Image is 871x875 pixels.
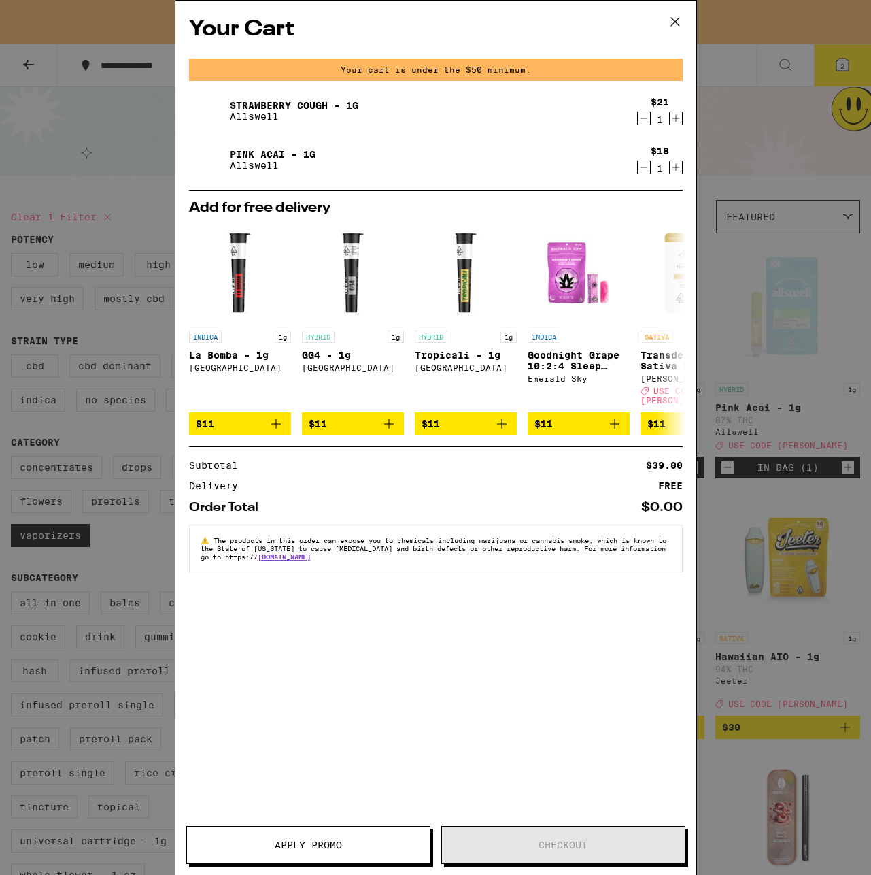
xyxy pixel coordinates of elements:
h2: Your Cart [189,14,683,45]
a: Open page for La Bomba - 1g from Fog City Farms [189,222,291,412]
div: $18 [651,146,669,156]
div: Your cart is under the $50 minimum. [189,59,683,81]
p: HYBRID [302,331,335,343]
span: The products in this order can expose you to chemicals including marijuana or cannabis smoke, whi... [201,536,666,561]
a: Open page for Tropicali - 1g from Fog City Farms [415,222,517,412]
span: $11 [647,418,666,429]
span: $11 [534,418,553,429]
button: Add to bag [302,412,404,435]
p: Goodnight Grape 10:2:4 Sleep Gummies [528,350,630,372]
img: Mary's Medicinals - Transdermal THC Sativa Patch [641,222,742,324]
p: Allswell [230,160,315,171]
button: Decrement [637,112,651,125]
img: Fog City Farms - Tropicali - 1g [415,222,517,324]
img: Fog City Farms - GG4 - 1g [302,222,404,324]
div: Subtotal [189,461,247,470]
a: Strawberry Cough - 1g [230,100,358,111]
span: $11 [422,418,440,429]
p: 1g [388,331,404,343]
img: Emerald Sky - Goodnight Grape 10:2:4 Sleep Gummies [528,222,630,324]
div: $0.00 [641,501,683,514]
a: Open page for Transdermal THC Sativa Patch from Mary's Medicinals [641,222,742,412]
img: Pink Acai - 1g [189,141,227,179]
p: HYBRID [415,331,447,343]
div: $39.00 [646,461,683,470]
span: Checkout [539,840,587,850]
div: 1 [651,114,669,125]
div: [GEOGRAPHIC_DATA] [415,363,517,372]
img: Fog City Farms - La Bomba - 1g [189,222,291,324]
button: Add to bag [415,412,517,435]
span: ⚠️ [201,536,214,544]
a: Pink Acai - 1g [230,149,315,160]
a: Open page for Goodnight Grape 10:2:4 Sleep Gummies from Emerald Sky [528,222,630,412]
button: Increment [669,161,683,174]
span: $11 [196,418,214,429]
div: 1 [651,163,669,174]
button: Add to bag [528,412,630,435]
p: INDICA [528,331,560,343]
span: Hi. Need any help? [8,10,98,20]
button: Checkout [441,826,685,864]
img: Strawberry Cough - 1g [189,92,227,130]
p: 1g [275,331,291,343]
button: Apply Promo [186,826,430,864]
span: USE CODE [PERSON_NAME] [641,386,711,405]
p: GG4 - 1g [302,350,404,361]
div: [PERSON_NAME]'s Medicinals [641,374,742,383]
p: Allswell [230,111,358,122]
p: La Bomba - 1g [189,350,291,361]
p: Tropicali - 1g [415,350,517,361]
div: [GEOGRAPHIC_DATA] [189,363,291,372]
p: 1g [500,331,517,343]
div: Order Total [189,501,268,514]
button: Decrement [637,161,651,174]
div: Delivery [189,481,247,491]
h2: Add for free delivery [189,201,683,215]
button: Add to bag [641,412,742,435]
button: Increment [669,112,683,125]
div: $21 [651,97,669,108]
div: [GEOGRAPHIC_DATA] [302,363,404,372]
div: FREE [658,481,683,491]
a: Open page for GG4 - 1g from Fog City Farms [302,222,404,412]
div: Emerald Sky [528,374,630,383]
p: SATIVA [641,331,673,343]
button: Add to bag [189,412,291,435]
span: Apply Promo [275,840,342,850]
a: [DOMAIN_NAME] [258,552,311,561]
span: $11 [309,418,327,429]
p: Transdermal THC Sativa Patch [641,350,742,372]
